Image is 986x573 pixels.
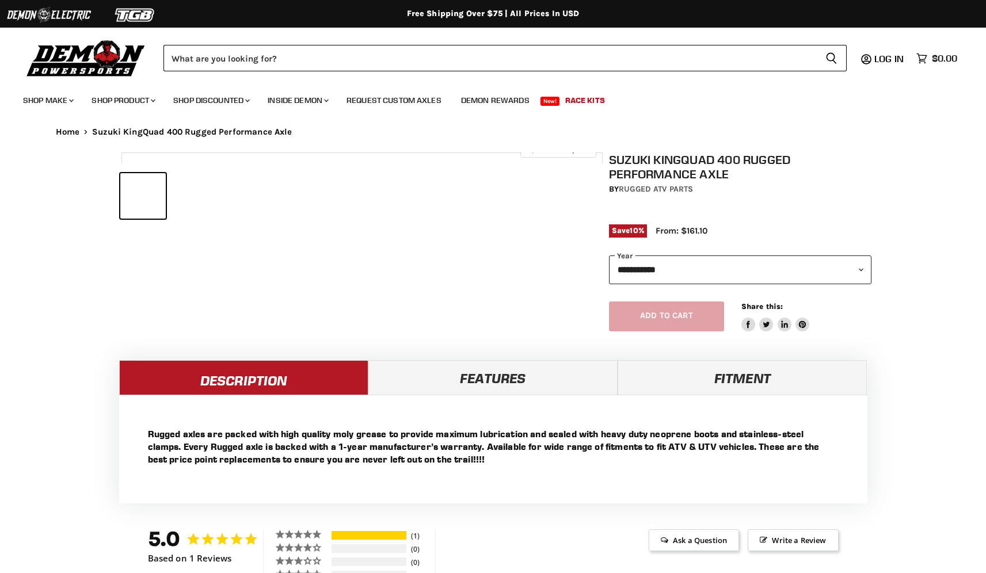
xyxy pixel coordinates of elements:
div: 5-Star Ratings [332,531,406,540]
ul: Main menu [14,84,954,112]
a: Features [368,360,618,395]
a: Inside Demon [259,89,336,112]
span: From: $161.10 [656,226,707,236]
strong: 5.0 [148,526,181,551]
a: Description [119,360,368,395]
span: Ask a Question [649,529,739,551]
div: 5 ★ [275,529,330,539]
a: Shop Product [83,89,162,112]
span: Save % [609,224,647,237]
aside: Share this: [741,301,810,332]
h1: Suzuki KingQuad 400 Rugged Performance Axle [609,152,871,181]
a: Shop Discounted [165,89,257,112]
p: Rugged axles are packed with high quality moly grease to provide maximum lubrication and sealed w... [148,427,839,465]
a: Shop Make [14,89,81,112]
form: Product [163,45,847,71]
span: Based on 1 Reviews [148,553,232,563]
div: 100% [332,531,406,540]
a: Home [56,127,80,137]
span: Log in [874,53,904,64]
span: Suzuki KingQuad 400 Rugged Performance Axle [92,127,292,137]
img: TGB Logo 2 [92,4,178,26]
span: 10 [630,226,638,235]
div: 1 [408,531,432,541]
img: Demon Electric Logo 2 [6,4,92,26]
nav: Breadcrumbs [33,127,954,137]
span: New! [540,97,560,106]
select: year [609,255,871,284]
a: Log in [869,54,911,64]
span: Click to expand [526,145,590,154]
button: Search [816,45,847,71]
span: Share this: [741,302,783,311]
a: Request Custom Axles [338,89,450,112]
span: Write a Review [748,529,838,551]
span: $0.00 [932,53,957,64]
div: Free Shipping Over $75 | All Prices In USD [33,9,954,19]
a: $0.00 [911,50,963,67]
img: Demon Powersports [23,37,149,78]
a: Fitment [618,360,867,395]
div: by [609,183,871,196]
input: Search [163,45,816,71]
a: Race Kits [557,89,614,112]
a: Rugged ATV Parts [619,184,693,194]
a: Demon Rewards [452,89,538,112]
button: IMAGE thumbnail [120,173,166,219]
